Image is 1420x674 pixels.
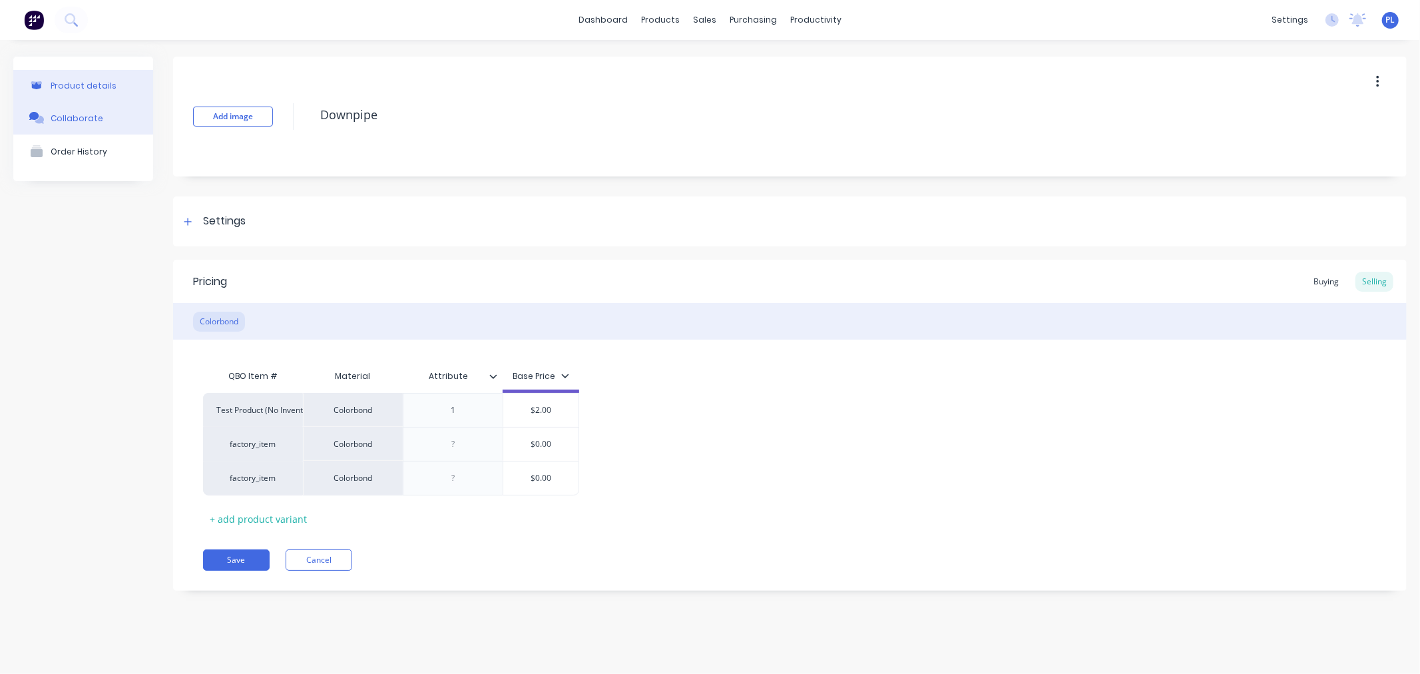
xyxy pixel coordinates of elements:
[303,461,403,496] div: Colorbond
[203,393,579,427] div: Test Product (No Inventory)Colorbond1$2.00
[303,393,403,427] div: Colorbond
[1265,10,1315,30] div: settings
[216,404,290,416] div: Test Product (No Inventory)
[203,363,303,390] div: QBO Item #
[51,113,103,123] div: Collaborate
[572,10,634,30] a: dashboard
[784,10,848,30] div: productivity
[303,427,403,461] div: Colorbond
[403,363,503,390] div: Attribute
[303,363,403,390] div: Material
[193,312,245,332] div: Colorbond
[286,549,352,571] button: Cancel
[203,213,246,230] div: Settings
[216,438,290,450] div: factory_item
[314,99,1268,131] textarea: Downpipe
[686,10,723,30] div: sales
[723,10,784,30] div: purchasing
[503,428,579,461] div: $0.00
[503,462,579,495] div: $0.00
[1307,272,1345,292] div: Buying
[216,472,290,484] div: factory_item
[13,70,153,101] button: Product details
[13,101,153,135] button: Collaborate
[13,135,153,168] button: Order History
[193,107,273,127] button: Add image
[1355,272,1393,292] div: Selling
[403,360,495,393] div: Attribute
[193,274,227,290] div: Pricing
[203,549,270,571] button: Save
[1386,14,1395,26] span: PL
[51,81,117,91] div: Product details
[203,427,579,461] div: factory_itemColorbond$0.00
[203,461,579,496] div: factory_itemColorbond$0.00
[420,402,487,419] div: 1
[634,10,686,30] div: products
[24,10,44,30] img: Factory
[203,509,314,529] div: + add product variant
[513,370,569,382] div: Base Price
[51,147,107,157] div: Order History
[503,394,579,427] div: $2.00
